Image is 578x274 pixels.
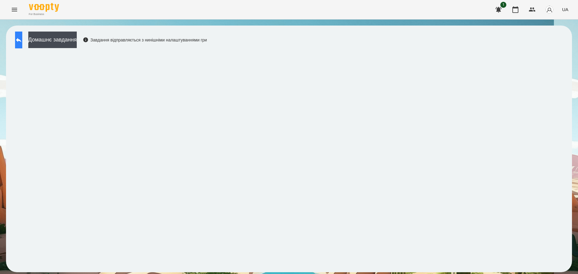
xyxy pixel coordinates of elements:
[7,2,22,17] button: Menu
[29,3,59,12] img: Voopty Logo
[28,32,77,48] button: Домашнє завдання
[83,37,207,43] div: Завдання відправляється з нинішніми налаштуваннями гри
[562,6,568,13] span: UA
[560,4,571,15] button: UA
[29,12,59,16] span: For Business
[545,5,554,14] img: avatar_s.png
[500,2,506,8] span: 1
